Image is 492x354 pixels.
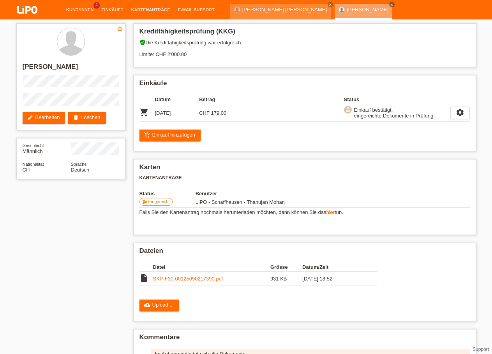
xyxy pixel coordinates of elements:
th: Benutzer [196,191,328,196]
h2: Kreditfähigkeitsprüfung (KKG) [139,28,470,39]
a: Kartenanträge [127,7,174,12]
i: close [390,3,394,7]
h3: Kartenanträge [139,175,470,181]
div: Einkauf bestätigt, eingereichte Dokumente in Prüfung [352,106,434,120]
th: Betrag [199,95,243,104]
a: SKP-F30-00125090217390.pdf [153,276,223,282]
a: hier [326,209,335,215]
i: star_border [116,25,123,32]
i: cloud_upload [144,302,150,308]
a: Kund*innen [62,7,97,12]
span: Geschlecht [23,143,44,148]
i: close [328,3,332,7]
span: Schweiz [23,167,30,173]
th: Status [139,191,196,196]
a: Support [473,347,489,352]
i: send [142,199,148,205]
a: editBearbeiten [23,112,65,124]
i: POSP00026976 [139,108,149,117]
th: Status [344,95,450,104]
span: Deutsch [71,167,90,173]
a: cloud_uploadUpload ... [139,300,180,311]
i: settings [456,108,464,117]
td: 931 KB [270,272,302,286]
td: [DATE] [155,104,199,122]
th: Grösse [270,263,302,272]
i: insert_drive_file [139,273,149,283]
th: Datum/Zeit [302,263,366,272]
h2: Kommentare [139,333,470,345]
th: Datum [155,95,199,104]
i: edit [27,114,34,121]
td: [DATE] 18:52 [302,272,366,286]
a: add_shopping_cartEinkauf hinzufügen [139,130,201,141]
h2: [PERSON_NAME] [23,63,119,75]
a: Einkäufe [97,7,127,12]
span: Sprache [71,162,87,166]
h2: Einkäufe [139,79,470,91]
div: Männlich [23,142,71,154]
span: 02.09.2025 [196,199,285,205]
a: close [389,2,395,7]
a: deleteLöschen [68,112,106,124]
i: add_shopping_cart [144,132,150,138]
span: 4 [93,2,100,9]
a: [PERSON_NAME] [PERSON_NAME] [242,7,327,12]
h2: Karten [139,163,470,175]
i: delete [73,114,79,121]
a: [PERSON_NAME] [347,7,388,12]
td: Falls Sie den Kartenantrag nochmals herunterladen möchten, dann können Sie das tun. [139,208,470,217]
a: star_border [116,25,123,33]
th: Datei [153,263,270,272]
span: Eingereicht [148,199,170,204]
a: E-Mail Support [174,7,219,12]
span: Nationalität [23,162,44,166]
i: verified_user [139,39,146,46]
div: Die Kreditfähigkeitsprüfung war erfolgreich. Limite: CHF 2'000.00 [139,39,470,63]
a: close [328,2,333,7]
h2: Dateien [139,247,470,259]
td: CHF 179.00 [199,104,243,122]
i: approval [345,107,351,112]
a: LIPO pay [8,16,47,22]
